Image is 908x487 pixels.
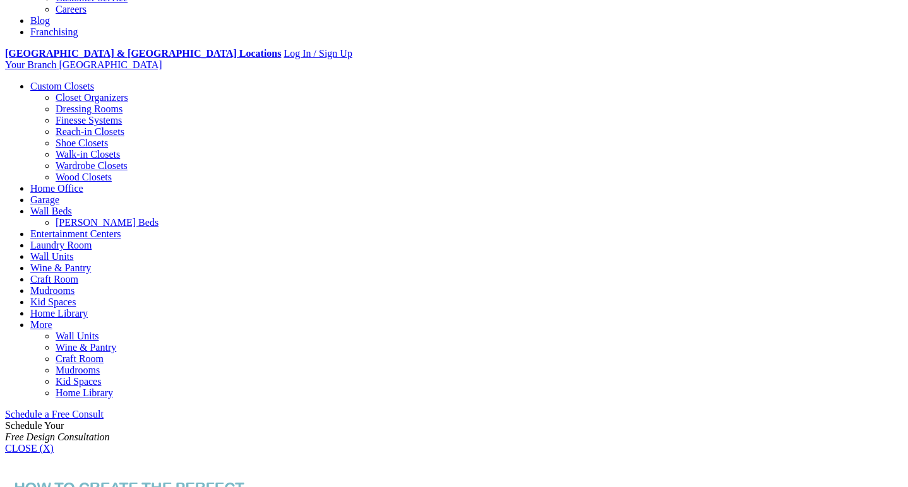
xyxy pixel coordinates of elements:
[30,206,72,216] a: Wall Beds
[56,4,87,15] a: Careers
[5,59,56,70] span: Your Branch
[30,285,75,296] a: Mudrooms
[56,217,158,228] a: [PERSON_NAME] Beds
[56,149,120,160] a: Walk-in Closets
[30,262,91,273] a: Wine & Pantry
[5,59,162,70] a: Your Branch [GEOGRAPHIC_DATA]
[56,387,113,398] a: Home Library
[30,15,50,26] a: Blog
[30,26,78,37] a: Franchising
[59,59,162,70] span: [GEOGRAPHIC_DATA]
[284,48,352,59] a: Log In / Sign Up
[56,365,100,375] a: Mudrooms
[5,431,110,442] em: Free Design Consultation
[56,172,112,182] a: Wood Closets
[30,81,94,91] a: Custom Closets
[30,194,59,205] a: Garage
[5,48,281,59] a: [GEOGRAPHIC_DATA] & [GEOGRAPHIC_DATA] Locations
[56,115,122,126] a: Finesse Systems
[56,331,99,341] a: Wall Units
[56,138,108,148] a: Shoe Closets
[30,228,121,239] a: Entertainment Centers
[30,240,92,250] a: Laundry Room
[56,160,128,171] a: Wardrobe Closets
[30,319,52,330] a: More menu text will display only on big screen
[56,342,116,353] a: Wine & Pantry
[5,443,54,454] a: CLOSE (X)
[30,296,76,307] a: Kid Spaces
[30,183,83,194] a: Home Office
[5,409,104,420] a: Schedule a Free Consult (opens a dropdown menu)
[56,103,122,114] a: Dressing Rooms
[30,308,88,319] a: Home Library
[30,251,73,262] a: Wall Units
[56,92,128,103] a: Closet Organizers
[30,274,78,285] a: Craft Room
[56,353,104,364] a: Craft Room
[56,126,124,137] a: Reach-in Closets
[56,376,101,387] a: Kid Spaces
[5,420,110,442] span: Schedule Your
